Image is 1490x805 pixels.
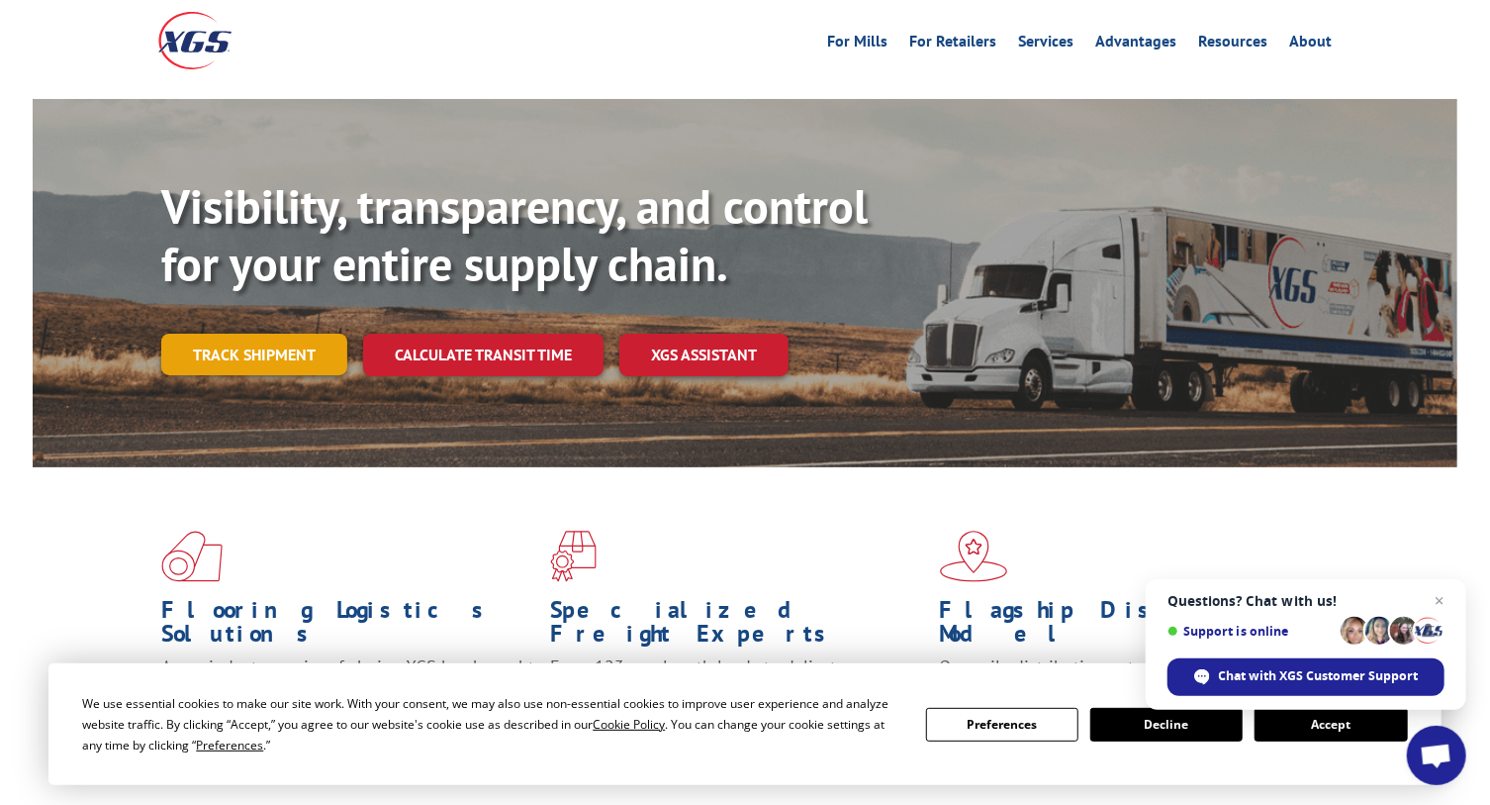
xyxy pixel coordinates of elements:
[827,34,887,55] a: For Mills
[1018,34,1073,55] a: Services
[940,531,1008,582] img: xgs-icon-flagship-distribution-model-red
[48,663,1442,785] div: Cookie Consent Prompt
[363,334,604,376] a: Calculate transit time
[926,708,1078,742] button: Preferences
[1219,667,1419,685] span: Chat with XGS Customer Support
[1090,708,1243,742] button: Decline
[1167,624,1334,639] span: Support is online
[1198,34,1267,55] a: Resources
[1407,726,1466,785] div: Open chat
[1428,589,1451,613] span: Close chat
[161,175,868,294] b: Visibility, transparency, and control for your entire supply chain.
[1255,708,1407,742] button: Accept
[1167,593,1444,609] span: Questions? Chat with us!
[593,716,665,733] span: Cookie Policy
[909,34,996,55] a: For Retailers
[161,531,223,582] img: xgs-icon-total-supply-chain-intelligence-red
[550,655,924,744] p: From 123 overlength loads to delicate cargo, our experienced staff knows the best way to move you...
[82,693,901,755] div: We use essential cookies to make our site work. With your consent, we may also use non-essential ...
[161,655,534,726] span: As an industry carrier of choice, XGS has brought innovation and dedication to flooring logistics...
[1167,658,1444,696] div: Chat with XGS Customer Support
[550,531,597,582] img: xgs-icon-focused-on-flooring-red
[940,655,1304,702] span: Our agile distribution network gives you nationwide inventory management on demand.
[1289,34,1332,55] a: About
[196,737,263,754] span: Preferences
[1095,34,1176,55] a: Advantages
[161,334,347,375] a: Track shipment
[940,598,1314,655] h1: Flagship Distribution Model
[550,598,924,655] h1: Specialized Freight Experts
[161,598,535,655] h1: Flooring Logistics Solutions
[619,334,789,376] a: XGS ASSISTANT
